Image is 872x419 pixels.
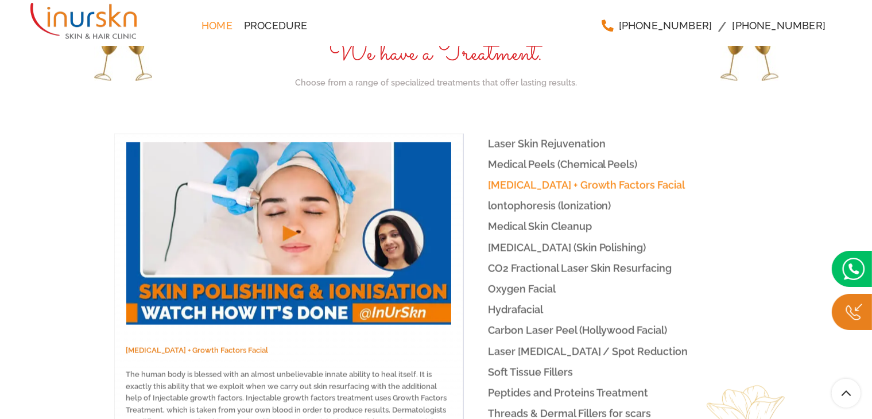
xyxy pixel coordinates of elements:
span: [MEDICAL_DATA] + Growth Factors Facial [488,179,685,191]
span: Soft Tissue Fillers [488,366,573,378]
a: Medical Skin Cleanup [463,216,758,236]
a: Peptides and Proteins Treatment [463,383,758,403]
span: Hydrafacial [488,304,543,316]
a: Medical Peels (Chemical Peels) [463,154,758,174]
a: CO2 Fractional Laser Skin Resurfacing [463,258,758,278]
a: Hydrafacial [463,300,758,320]
span: Home [201,21,232,31]
img: Key-4.webp [126,142,451,325]
span: CO2 Fractional Laser Skin Resurfacing [488,262,672,274]
span: [PHONE_NUMBER] [619,21,712,31]
span: Medical Skin Cleanup [488,220,592,232]
span: lontophoresis (lonization) [488,200,611,212]
a: Oxygen Facial [463,279,758,299]
a: Laser [MEDICAL_DATA] / Spot Reduction [463,342,758,362]
a: [PHONE_NUMBER] [595,14,718,37]
span: Laser [MEDICAL_DATA] / Spot Reduction [488,346,688,358]
span: [MEDICAL_DATA] (Skin Polishing) [488,242,646,254]
a: lontophoresis (lonization) [463,196,758,216]
span: [PHONE_NUMBER] [732,21,826,31]
a: [PHONE_NUMBER] [726,14,831,37]
span: Laser Skin Rejuvenation [488,138,606,150]
h4: We have a Treatment. [269,36,603,72]
span: Peptides and Proteins Treatment [488,387,649,399]
span: Oxygen Facial [488,283,556,295]
a: Soft Tissue Fillers [463,362,758,382]
a: Procedure [238,14,313,37]
div: Choose from a range of specialized treatments that offer lasting results. [269,77,603,87]
span: Medical Peels (Chemical Peels) [488,158,638,170]
a: Home [196,14,238,37]
a: Laser Skin Rejuvenation [463,134,758,154]
a: [MEDICAL_DATA] + Growth Factors Facial [463,175,758,195]
img: vector_smart_object_2 [94,12,152,81]
strong: [MEDICAL_DATA] + Growth Factors Facial [126,346,269,355]
span: Carbon Laser Peel (Hollywood Facial) [488,324,668,336]
a: [MEDICAL_DATA] (Skin Polishing) [463,238,758,258]
a: Carbon Laser Peel (Hollywood Facial) [463,320,758,340]
a: Scroll To Top [832,379,861,408]
span: Procedure [244,21,308,31]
